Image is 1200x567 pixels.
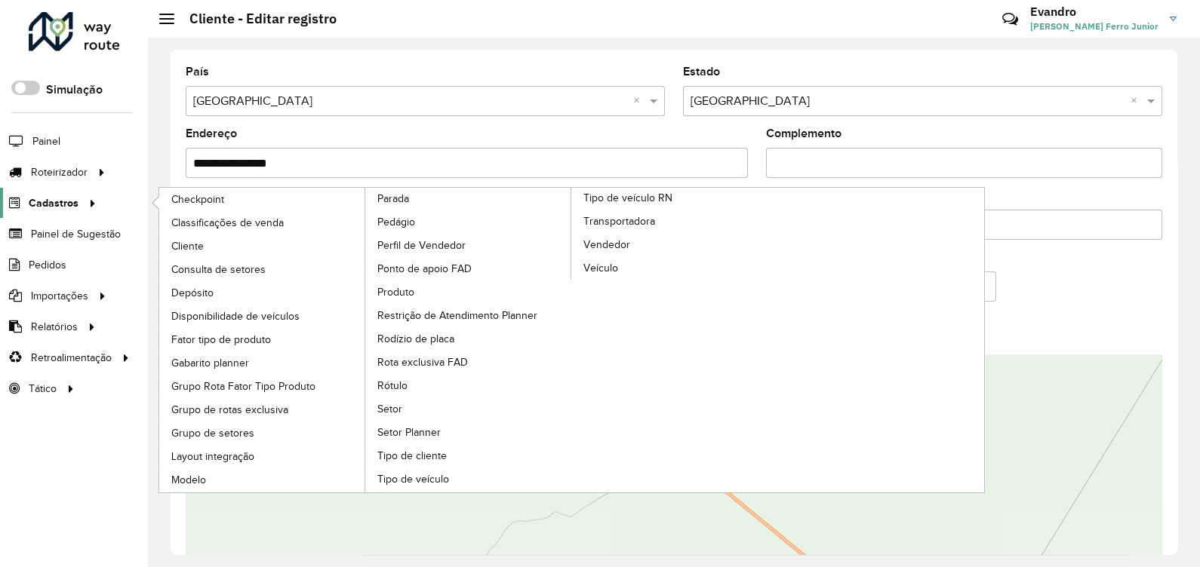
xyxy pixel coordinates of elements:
a: Depósito [159,281,366,304]
span: Transportadora [583,213,655,229]
span: Modelo [171,472,206,488]
h3: Evandro [1030,5,1158,19]
span: Tático [29,381,57,397]
span: Cadastros [29,195,78,211]
span: Pedágio [377,214,415,230]
a: Veículo [571,256,778,279]
a: Tipo de veículo [365,467,572,490]
a: Cliente [159,234,366,257]
a: Classificações de venda [159,211,366,234]
span: Cliente [171,238,204,254]
a: Grupo de setores [159,421,366,444]
span: Layout integração [171,449,254,464]
span: Depósito [171,285,214,301]
span: Perfil de Vendedor [377,238,466,253]
span: Painel de Sugestão [31,226,121,242]
span: Parada [377,191,409,207]
span: [PERSON_NAME] Ferro Junior [1030,20,1158,33]
a: Rótulo [365,374,572,397]
a: Modelo [159,468,366,491]
h2: Cliente - Editar registro [174,11,337,27]
a: Tipo de veículo RN [365,188,778,492]
a: Setor [365,397,572,420]
a: Grupo de rotas exclusiva [159,398,366,421]
a: Vendedor [571,233,778,256]
a: Checkpoint [159,188,366,210]
a: Disponibilidade de veículos [159,305,366,327]
span: Vendedor [583,237,630,253]
a: Grupo Rota Fator Tipo Produto [159,375,366,397]
span: Painel [32,133,60,149]
span: Clear all [633,92,646,110]
span: Clear all [1131,92,1143,110]
a: Parada [159,188,572,492]
span: Fator tipo de produto [171,332,271,348]
span: Classificações de venda [171,215,284,231]
label: Simulação [46,81,103,99]
span: Rota exclusiva FAD [377,354,468,370]
a: Gabarito planner [159,351,366,374]
span: Grupo de rotas exclusiva [171,402,288,418]
a: Produto [365,280,572,303]
span: Grupo Rota Fator Tipo Produto [171,379,315,394]
a: Setor Planner [365,421,572,443]
label: Complemento [766,124,842,143]
a: Ponto de apoio FAD [365,257,572,280]
span: Tipo de veículo RN [583,190,672,206]
a: Consulta de setores [159,258,366,280]
span: Importações [31,288,88,304]
a: Restrição de Atendimento Planner [365,304,572,326]
span: Rodízio de placa [377,331,454,347]
a: Layout integração [159,445,366,467]
span: Pedidos [29,257,66,273]
span: Produto [377,284,414,300]
span: Gabarito planner [171,355,249,371]
span: Grupo de setores [171,425,254,441]
span: Tipo de cliente [377,448,447,464]
a: Contato Rápido [994,3,1026,35]
span: Ponto de apoio FAD [377,261,472,277]
label: Estado [683,63,720,81]
label: País [186,63,209,81]
label: Endereço [186,124,237,143]
span: Disponibilidade de veículos [171,308,300,324]
span: Checkpoint [171,192,224,207]
span: Roteirizador [31,164,88,180]
a: Rodízio de placa [365,327,572,350]
a: Perfil de Vendedor [365,234,572,256]
span: Veículo [583,260,618,276]
span: Retroalimentação [31,350,112,366]
a: Transportadora [571,210,778,232]
a: Rota exclusiva FAD [365,351,572,373]
a: Tipo de cliente [365,444,572,467]
span: Relatórios [31,319,78,335]
span: Rótulo [377,378,408,394]
a: Pedágio [365,210,572,233]
span: Tipo de veículo [377,471,449,487]
span: Setor Planner [377,424,441,440]
label: Bairro [766,186,799,204]
span: Consulta de setores [171,262,266,277]
a: Fator tipo de produto [159,328,366,351]
span: Restrição de Atendimento Planner [377,308,537,323]
span: Setor [377,401,402,417]
label: Cidade [186,186,224,204]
